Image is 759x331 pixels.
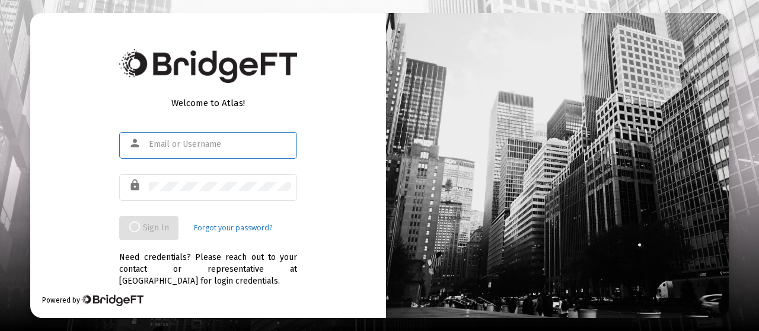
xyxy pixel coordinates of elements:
[42,294,143,306] div: Powered by
[81,294,143,306] img: Bridge Financial Technology Logo
[149,140,291,149] input: Email or Username
[194,222,272,234] a: Forgot your password?
[119,97,297,109] div: Welcome to Atlas!
[119,240,297,287] div: Need credentials? Please reach out to your contact or representative at [GEOGRAPHIC_DATA] for log...
[129,223,169,233] span: Sign In
[119,49,297,83] img: Bridge Financial Technology Logo
[129,178,143,192] mat-icon: lock
[119,216,178,240] button: Sign In
[129,136,143,150] mat-icon: person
